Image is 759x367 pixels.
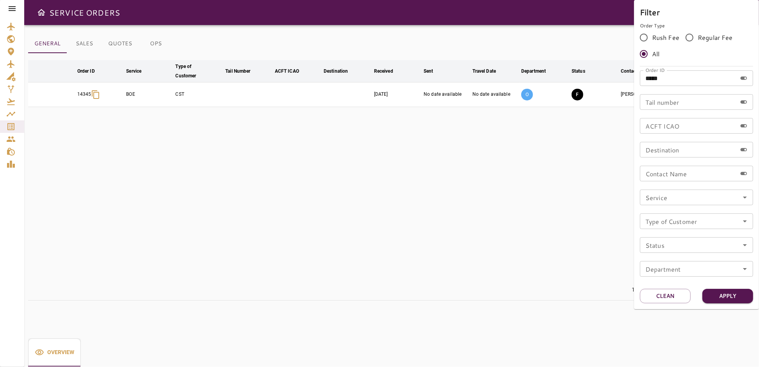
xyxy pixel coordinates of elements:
[652,49,659,59] span: All
[652,33,679,42] span: Rush Fee
[702,289,753,303] button: Apply
[739,192,750,203] button: Open
[739,216,750,227] button: Open
[640,29,753,62] div: rushFeeOrder
[698,33,733,42] span: Regular Fee
[640,6,753,18] h6: Filter
[739,240,750,251] button: Open
[640,22,753,29] p: Order Type
[640,289,691,303] button: Clean
[645,67,665,73] label: Order ID
[739,263,750,274] button: Open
